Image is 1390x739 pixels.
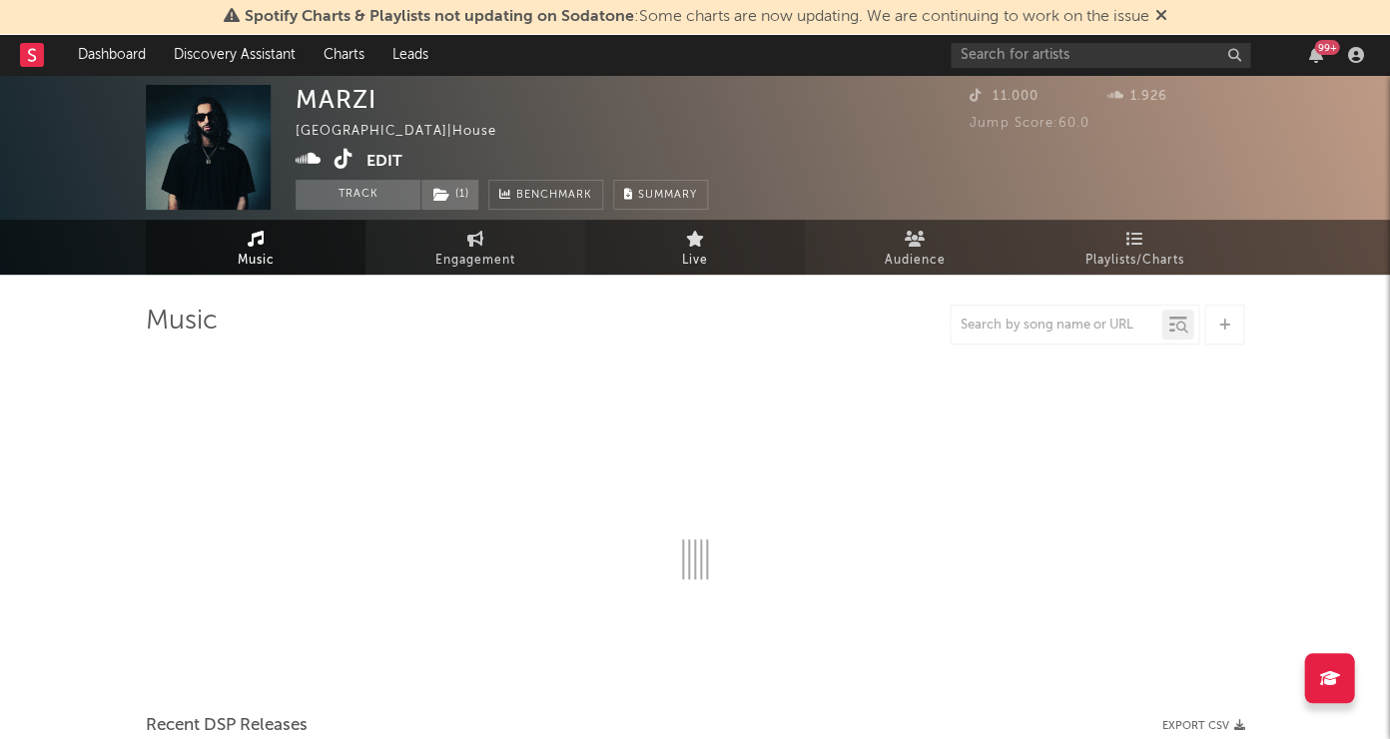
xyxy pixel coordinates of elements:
span: ( 1 ) [420,180,479,210]
a: Dashboard [64,35,160,75]
button: Export CSV [1161,720,1244,732]
span: : Some charts are now updating. We are continuing to work on the issue [245,9,1148,25]
span: Spotify Charts & Playlists not updating on Sodatone [245,9,634,25]
span: Playlists/Charts [1085,249,1184,273]
span: Engagement [435,249,515,273]
button: Summary [613,180,708,210]
span: Live [682,249,708,273]
span: Jump Score: 60.0 [970,117,1088,130]
span: 1.926 [1107,90,1167,103]
a: Engagement [365,220,585,275]
button: Track [296,180,420,210]
div: MARZI [296,85,376,114]
span: Summary [638,190,697,201]
a: Audience [805,220,1025,275]
div: [GEOGRAPHIC_DATA] | House [296,120,519,144]
a: Live [585,220,805,275]
a: Charts [310,35,378,75]
span: Music [238,249,275,273]
a: Music [146,220,365,275]
a: Benchmark [488,180,603,210]
span: Audience [885,249,946,273]
a: Discovery Assistant [160,35,310,75]
button: Edit [366,149,402,174]
input: Search by song name or URL [951,318,1161,334]
a: Leads [378,35,442,75]
button: (1) [421,180,478,210]
span: Recent DSP Releases [146,714,308,738]
a: Playlists/Charts [1025,220,1244,275]
div: 99 + [1314,40,1339,55]
span: Dismiss [1154,9,1166,25]
input: Search for artists [951,43,1250,68]
span: 11.000 [970,90,1038,103]
button: 99+ [1308,47,1322,63]
span: Benchmark [516,184,592,208]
